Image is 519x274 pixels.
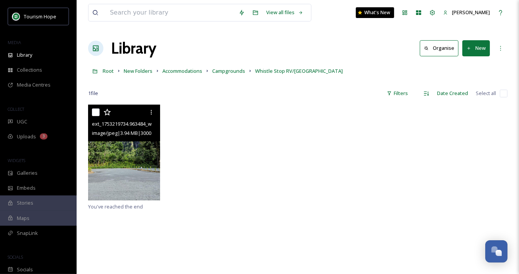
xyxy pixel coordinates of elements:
[212,66,245,75] a: Campgrounds
[433,86,472,101] div: Date Created
[255,67,343,74] span: Whistle Stop RV/[GEOGRAPHIC_DATA]
[17,81,51,89] span: Media Centres
[17,51,32,59] span: Library
[103,66,114,75] a: Root
[8,254,23,260] span: SOCIALS
[8,158,25,163] span: WIDGETS
[12,13,20,20] img: logo.png
[356,7,394,18] a: What's New
[124,67,152,74] span: New Folders
[462,40,490,56] button: New
[17,266,33,273] span: Socials
[212,67,245,74] span: Campgrounds
[439,5,494,20] a: [PERSON_NAME]
[17,230,38,237] span: SnapLink
[420,40,462,56] a: Organise
[162,66,202,75] a: Accommodations
[17,118,27,125] span: UGC
[92,120,313,127] span: ext_1753219734.963484_whistlestoprv@gmail.com-9cbcd302-2718-401e-a4c7-0a40724aa353~1.jpg
[92,129,165,136] span: image/jpeg | 3.94 MB | 3000 x 4000
[17,133,36,140] span: Uploads
[17,66,42,74] span: Collections
[383,86,412,101] div: Filters
[262,5,307,20] a: View all files
[40,133,47,139] div: 3
[17,199,33,207] span: Stories
[88,90,98,97] span: 1 file
[476,90,496,97] span: Select all
[124,66,152,75] a: New Folders
[24,13,56,20] span: Tourism Hope
[452,9,490,16] span: [PERSON_NAME]
[17,184,36,192] span: Embeds
[88,203,143,210] span: You've reached the end
[8,39,21,45] span: MEDIA
[111,37,156,60] a: Library
[255,66,343,75] a: Whistle Stop RV/[GEOGRAPHIC_DATA]
[8,106,24,112] span: COLLECT
[162,67,202,74] span: Accommodations
[485,240,508,263] button: Open Chat
[103,67,114,74] span: Root
[88,105,160,200] img: ext_1753219734.963484_whistlestoprv@gmail.com-9cbcd302-2718-401e-a4c7-0a40724aa353~1.jpg
[17,169,38,177] span: Galleries
[420,40,458,56] button: Organise
[106,4,235,21] input: Search your library
[17,215,29,222] span: Maps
